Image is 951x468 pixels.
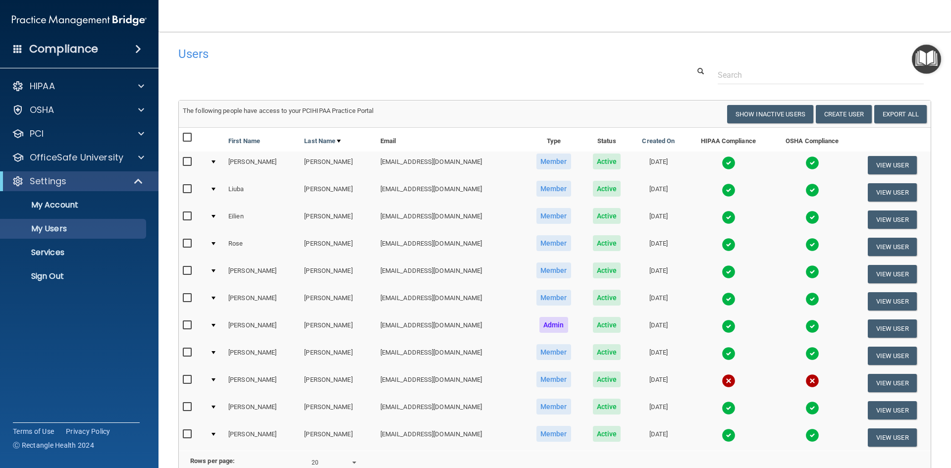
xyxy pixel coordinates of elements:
[376,369,525,397] td: [EMAIL_ADDRESS][DOMAIN_NAME]
[224,369,300,397] td: [PERSON_NAME]
[718,66,924,84] input: Search
[536,208,571,224] span: Member
[30,152,123,163] p: OfficeSafe University
[6,224,142,234] p: My Users
[868,210,917,229] button: View User
[12,104,144,116] a: OSHA
[30,175,66,187] p: Settings
[376,397,525,424] td: [EMAIL_ADDRESS][DOMAIN_NAME]
[12,10,147,30] img: PMB logo
[631,342,686,369] td: [DATE]
[536,371,571,387] span: Member
[642,135,675,147] a: Created On
[6,271,142,281] p: Sign Out
[631,288,686,315] td: [DATE]
[536,154,571,169] span: Member
[66,426,110,436] a: Privacy Policy
[304,135,341,147] a: Last Name
[536,426,571,442] span: Member
[376,315,525,342] td: [EMAIL_ADDRESS][DOMAIN_NAME]
[536,235,571,251] span: Member
[722,156,736,170] img: tick.e7d51cea.svg
[912,45,941,74] button: Open Resource Center
[376,288,525,315] td: [EMAIL_ADDRESS][DOMAIN_NAME]
[224,233,300,260] td: Rose
[722,210,736,224] img: tick.e7d51cea.svg
[190,457,235,465] b: Rows per page:
[868,238,917,256] button: View User
[376,233,525,260] td: [EMAIL_ADDRESS][DOMAIN_NAME]
[376,152,525,179] td: [EMAIL_ADDRESS][DOMAIN_NAME]
[805,265,819,279] img: tick.e7d51cea.svg
[30,104,54,116] p: OSHA
[805,319,819,333] img: tick.e7d51cea.svg
[868,374,917,392] button: View User
[300,315,376,342] td: [PERSON_NAME]
[300,397,376,424] td: [PERSON_NAME]
[722,347,736,361] img: tick.e7d51cea.svg
[631,424,686,451] td: [DATE]
[631,179,686,206] td: [DATE]
[300,179,376,206] td: [PERSON_NAME]
[224,397,300,424] td: [PERSON_NAME]
[30,128,44,140] p: PCI
[536,344,571,360] span: Member
[12,152,144,163] a: OfficeSafe University
[722,374,736,388] img: cross.ca9f0e7f.svg
[376,206,525,233] td: [EMAIL_ADDRESS][DOMAIN_NAME]
[29,42,98,56] h4: Compliance
[593,235,621,251] span: Active
[376,179,525,206] td: [EMAIL_ADDRESS][DOMAIN_NAME]
[593,344,621,360] span: Active
[593,371,621,387] span: Active
[536,290,571,306] span: Member
[536,181,571,197] span: Member
[805,238,819,252] img: tick.e7d51cea.svg
[228,135,260,147] a: First Name
[376,260,525,288] td: [EMAIL_ADDRESS][DOMAIN_NAME]
[868,292,917,311] button: View User
[13,426,54,436] a: Terms of Use
[868,428,917,447] button: View User
[631,233,686,260] td: [DATE]
[631,397,686,424] td: [DATE]
[868,183,917,202] button: View User
[30,80,55,92] p: HIPAA
[593,290,621,306] span: Active
[6,200,142,210] p: My Account
[300,424,376,451] td: [PERSON_NAME]
[631,152,686,179] td: [DATE]
[722,428,736,442] img: tick.e7d51cea.svg
[874,105,927,123] a: Export All
[816,105,872,123] button: Create User
[300,369,376,397] td: [PERSON_NAME]
[722,319,736,333] img: tick.e7d51cea.svg
[300,152,376,179] td: [PERSON_NAME]
[722,292,736,306] img: tick.e7d51cea.svg
[376,342,525,369] td: [EMAIL_ADDRESS][DOMAIN_NAME]
[593,426,621,442] span: Active
[539,317,568,333] span: Admin
[300,260,376,288] td: [PERSON_NAME]
[631,206,686,233] td: [DATE]
[6,248,142,258] p: Services
[686,128,771,152] th: HIPAA Compliance
[722,238,736,252] img: tick.e7d51cea.svg
[593,399,621,415] span: Active
[224,424,300,451] td: [PERSON_NAME]
[376,128,525,152] th: Email
[805,183,819,197] img: tick.e7d51cea.svg
[12,175,144,187] a: Settings
[771,128,853,152] th: OSHA Compliance
[780,398,939,437] iframe: Drift Widget Chat Controller
[300,233,376,260] td: [PERSON_NAME]
[593,208,621,224] span: Active
[805,374,819,388] img: cross.ca9f0e7f.svg
[536,262,571,278] span: Member
[12,80,144,92] a: HIPAA
[224,315,300,342] td: [PERSON_NAME]
[12,128,144,140] a: PCI
[631,260,686,288] td: [DATE]
[593,181,621,197] span: Active
[805,156,819,170] img: tick.e7d51cea.svg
